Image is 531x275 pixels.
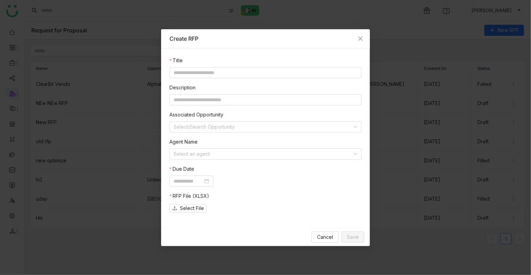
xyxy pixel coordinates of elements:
[169,57,183,64] label: Title
[169,111,223,119] label: Associated Opportunity
[169,204,207,212] button: Select File
[317,233,333,241] span: Cancel
[311,232,339,243] button: Cancel
[341,232,364,243] button: Save
[169,84,196,91] label: Description
[169,138,198,146] label: Agent Name
[180,204,204,212] span: Select File
[169,165,194,173] label: Due Date
[351,29,370,48] button: Close
[169,35,362,42] div: Create RFP
[169,192,209,200] label: RFP File (XLSX)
